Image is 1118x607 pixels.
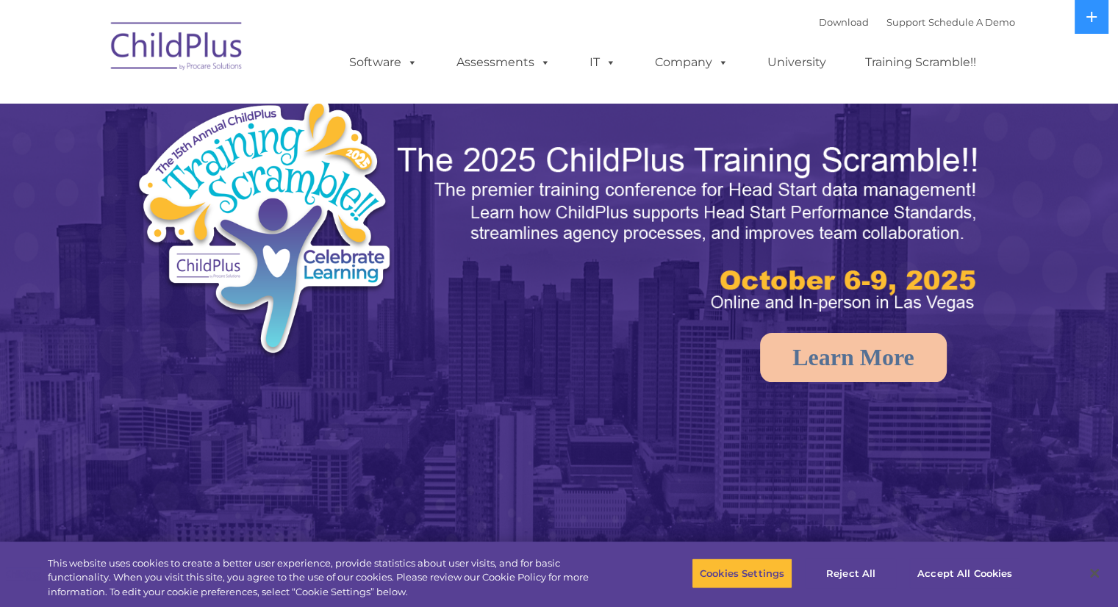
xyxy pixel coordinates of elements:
a: Support [886,16,925,28]
img: ChildPlus by Procare Solutions [104,12,251,85]
a: Learn More [760,333,947,382]
a: Schedule A Demo [928,16,1015,28]
button: Reject All [805,558,897,589]
button: Cookies Settings [692,558,792,589]
font: | [819,16,1015,28]
a: Download [819,16,869,28]
button: Accept All Cookies [909,558,1020,589]
span: Last name [204,97,249,108]
button: Close [1078,557,1111,589]
a: University [753,48,841,77]
a: Assessments [442,48,565,77]
span: Phone number [204,157,267,168]
a: Training Scramble!! [850,48,991,77]
a: Software [334,48,432,77]
div: This website uses cookies to create a better user experience, provide statistics about user visit... [48,556,615,600]
a: Company [640,48,743,77]
a: IT [575,48,631,77]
